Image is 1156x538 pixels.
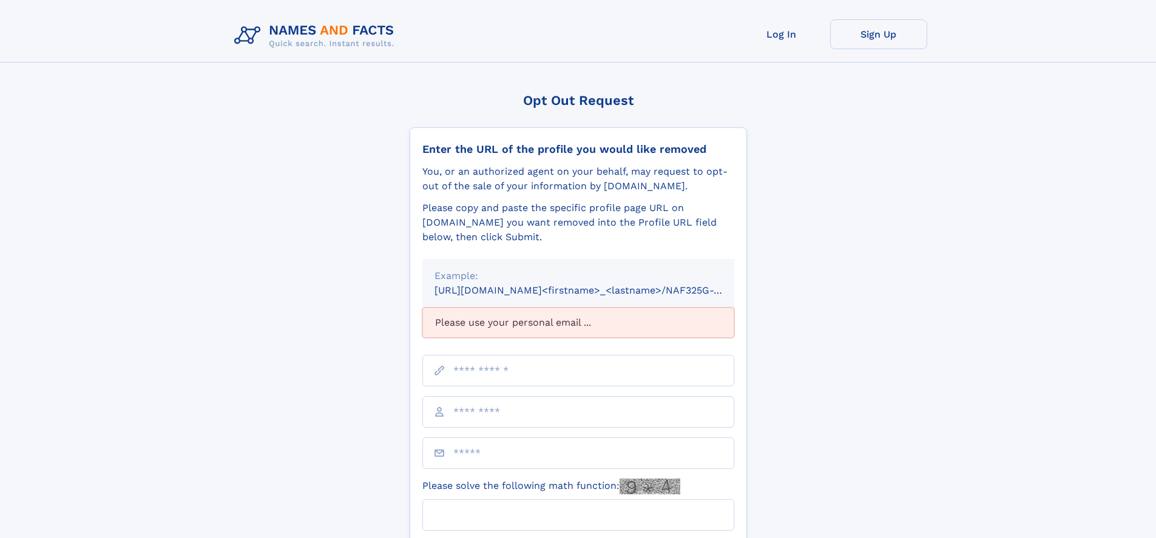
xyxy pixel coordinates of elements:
small: [URL][DOMAIN_NAME]<firstname>_<lastname>/NAF325G-xxxxxxxx [434,284,757,296]
div: Opt Out Request [410,93,747,108]
div: Please use your personal email ... [422,308,734,338]
img: Logo Names and Facts [229,19,404,52]
div: Example: [434,269,722,283]
label: Please solve the following math function: [422,479,680,494]
a: Log In [733,19,830,49]
div: You, or an authorized agent on your behalf, may request to opt-out of the sale of your informatio... [422,164,734,193]
a: Sign Up [830,19,927,49]
div: Please copy and paste the specific profile page URL on [DOMAIN_NAME] you want removed into the Pr... [422,201,734,244]
div: Enter the URL of the profile you would like removed [422,143,734,156]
